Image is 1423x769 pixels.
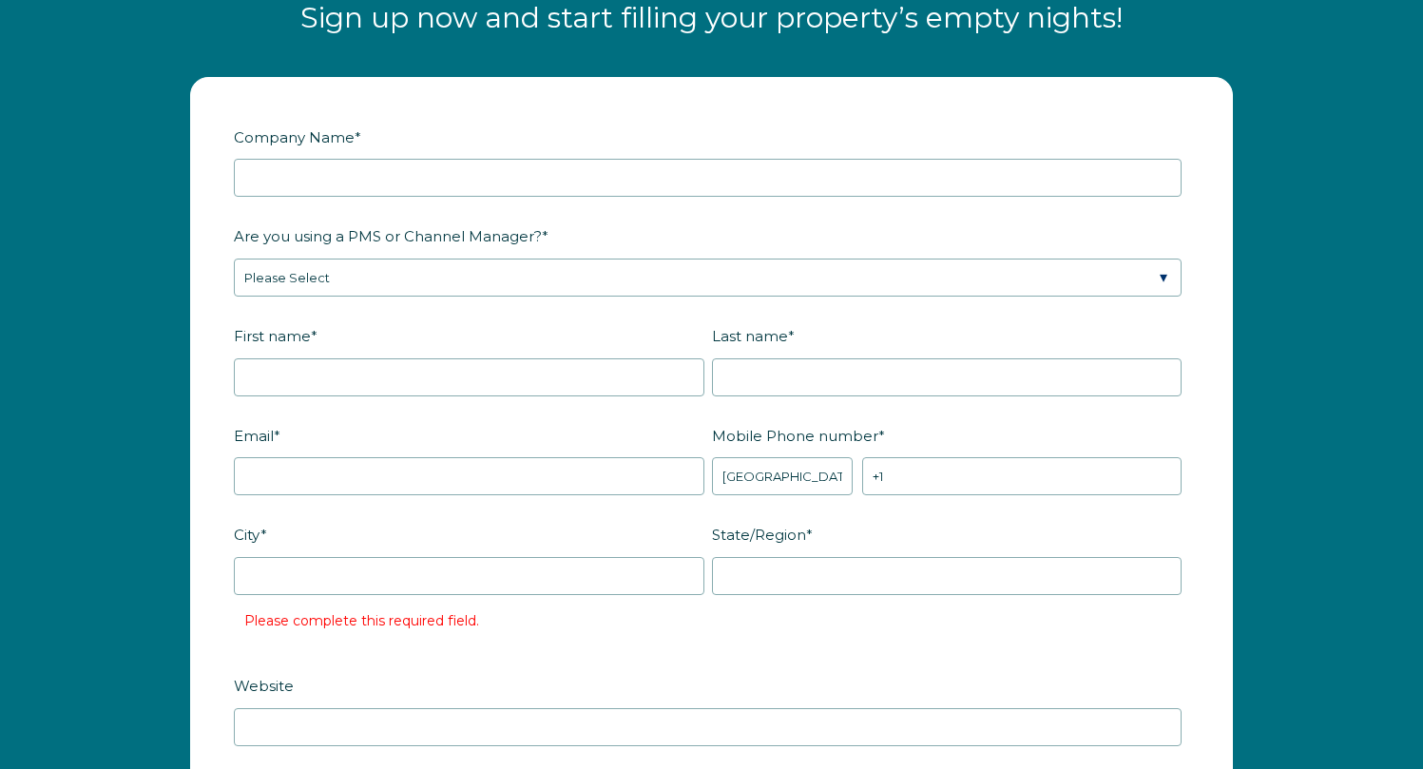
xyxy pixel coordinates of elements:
[234,321,311,351] span: First name
[234,421,274,451] span: Email
[712,321,788,351] span: Last name
[712,421,878,451] span: Mobile Phone number
[234,221,542,251] span: Are you using a PMS or Channel Manager?
[234,520,260,549] span: City
[234,123,355,152] span: Company Name
[234,671,294,701] span: Website
[712,520,806,549] span: State/Region
[244,612,479,629] label: Please complete this required field.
